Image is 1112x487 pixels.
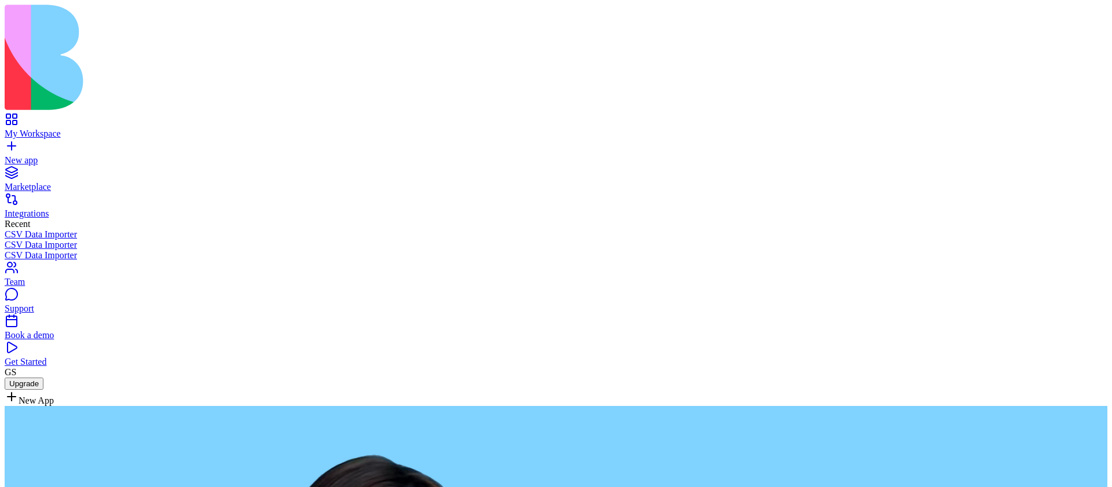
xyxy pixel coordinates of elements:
span: Recent [5,219,30,229]
a: New app [5,145,1107,166]
a: Get Started [5,346,1107,367]
button: Upgrade [5,378,43,390]
div: My Workspace [5,129,1107,139]
div: Book a demo [5,330,1107,340]
a: Team [5,266,1107,287]
a: Integrations [5,198,1107,219]
span: GS [5,367,16,377]
a: Upgrade [5,378,43,388]
div: Get Started [5,357,1107,367]
span: New App [19,396,54,405]
div: New app [5,155,1107,166]
a: Support [5,293,1107,314]
a: CSV Data Importer [5,229,1107,240]
div: Team [5,277,1107,287]
div: Integrations [5,208,1107,219]
a: Marketplace [5,171,1107,192]
a: My Workspace [5,118,1107,139]
div: Support [5,303,1107,314]
img: logo [5,5,470,110]
a: CSV Data Importer [5,240,1107,250]
div: Marketplace [5,182,1107,192]
a: Book a demo [5,320,1107,340]
a: CSV Data Importer [5,250,1107,261]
